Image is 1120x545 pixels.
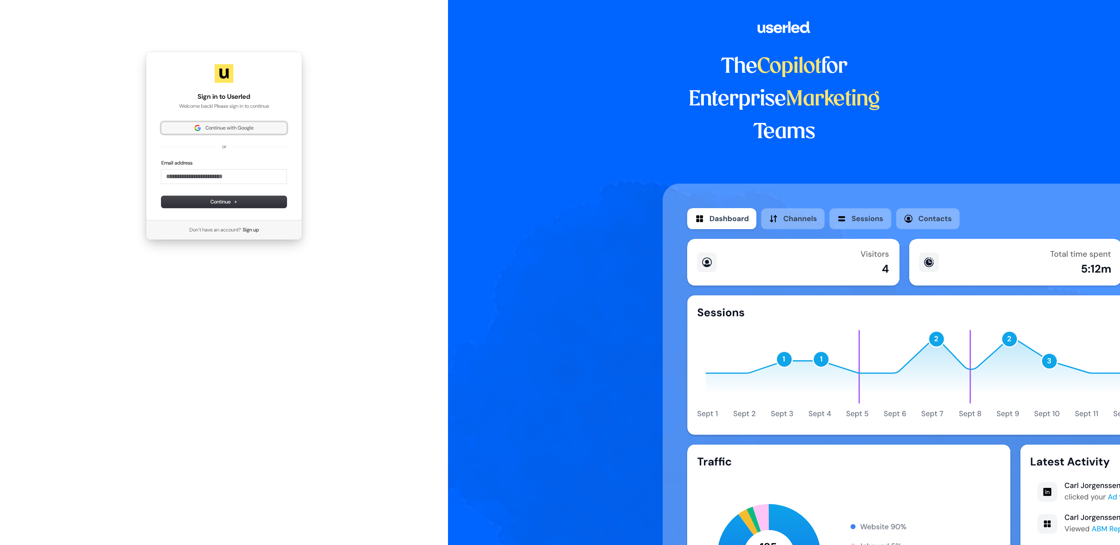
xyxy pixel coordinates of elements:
span: Don’t have an account? [189,226,241,233]
p: or [222,143,226,150]
h1: The for Enterprise Teams [663,51,906,149]
span: Continue [210,198,238,205]
span: Marketing [786,89,880,110]
img: Sign in with Google [194,125,201,131]
p: Welcome back! Please sign in to continue [161,103,287,110]
button: Sign in with GoogleContinue with Google [161,122,287,134]
span: Copilot [757,57,821,77]
button: Continue [161,196,287,208]
span: Continue with Google [205,124,254,131]
img: Userled [215,64,233,83]
a: Sign up [243,226,259,233]
h1: Sign in to Userled [161,92,287,102]
label: Email address [161,159,192,166]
